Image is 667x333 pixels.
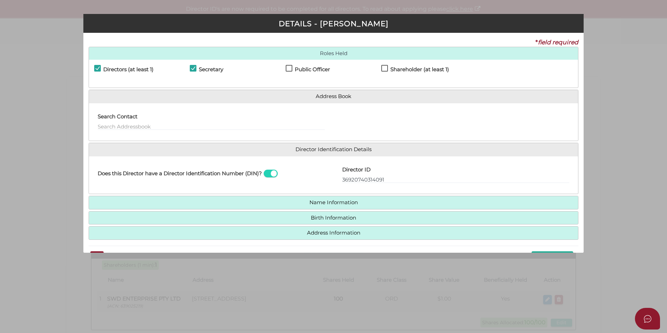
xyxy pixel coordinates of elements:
button: Save & Close [532,251,573,263]
h4: Director ID [342,167,370,173]
a: Birth Information [94,215,573,221]
h4: Does this Director have a Director Identification Number (DIN)? [98,171,262,177]
h4: Search Contact [98,114,137,120]
a: Name Information [94,200,573,206]
input: Search Addressbook [98,123,325,130]
button: Open asap [635,308,660,330]
a: Director Identification Details [94,147,573,153]
a: Address Information [94,230,573,236]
